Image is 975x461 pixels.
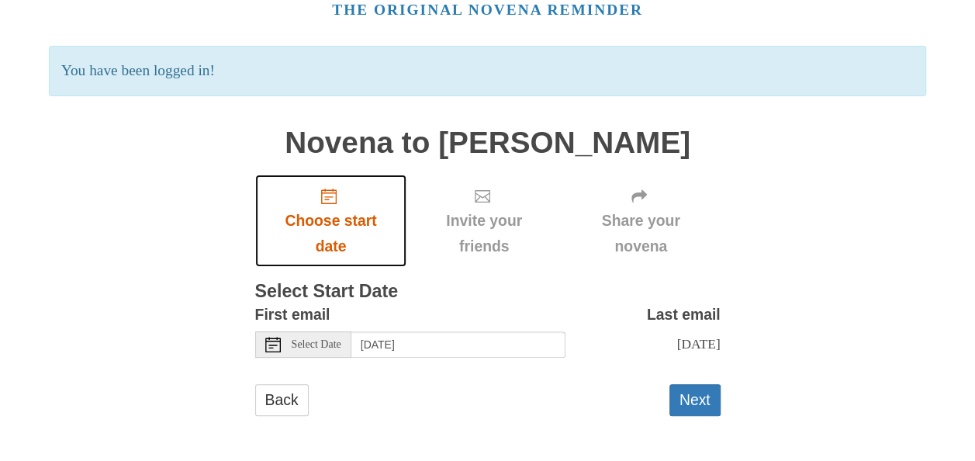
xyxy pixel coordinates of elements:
[255,175,407,267] a: Choose start date
[669,384,721,416] button: Next
[332,2,643,18] a: The original novena reminder
[292,339,341,350] span: Select Date
[676,336,720,352] span: [DATE]
[647,302,721,328] label: Last email
[271,208,392,259] span: Choose start date
[255,127,721,160] h1: Novena to [PERSON_NAME]
[577,208,705,259] span: Share your novena
[422,208,545,259] span: Invite your friends
[562,175,721,267] div: Click "Next" to confirm your start date first.
[255,302,330,328] label: First email
[255,282,721,302] h3: Select Start Date
[406,175,561,267] div: Click "Next" to confirm your start date first.
[49,46,926,96] p: You have been logged in!
[255,384,309,416] a: Back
